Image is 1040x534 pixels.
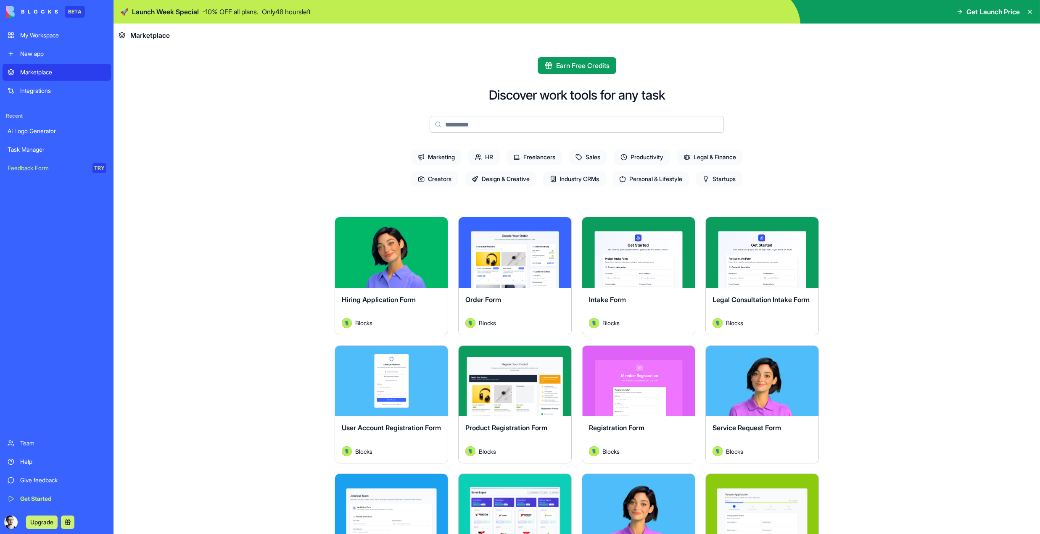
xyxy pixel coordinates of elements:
[589,295,626,304] span: Intake Form
[3,64,111,81] a: Marketplace
[465,446,475,456] img: Avatar
[92,163,106,173] div: TRY
[6,6,58,18] img: logo
[335,217,448,335] a: Hiring Application FormAvatarBlocks
[3,472,111,489] a: Give feedback
[8,127,106,135] div: AI Logo Generator
[6,6,85,18] a: BETA
[202,7,259,17] p: - 10 % OFF all plans.
[335,345,448,464] a: User Account Registration FormAvatarBlocks
[20,458,106,466] div: Help
[3,435,111,452] a: Team
[612,171,689,187] span: Personal & Lifestyle
[713,424,781,432] span: Service Request Form
[489,87,665,103] h2: Discover work tools for any task
[602,447,620,456] span: Blocks
[479,318,496,327] span: Blocks
[342,295,416,304] span: Hiring Application Form
[465,424,547,432] span: Product Registration Form
[20,439,106,447] div: Team
[20,476,106,484] div: Give feedback
[355,447,372,456] span: Blocks
[465,318,475,328] img: Avatar
[696,171,742,187] span: Startups
[20,50,106,58] div: New app
[120,7,129,17] span: 🚀
[20,495,106,503] div: Get Started
[411,171,458,187] span: Creators
[726,447,743,456] span: Blocks
[132,7,199,17] span: Launch Week Special
[26,516,58,529] button: Upgrade
[3,453,111,470] a: Help
[582,345,695,464] a: Registration FormAvatarBlocks
[966,7,1020,17] span: Get Launch Price
[468,150,500,165] span: HR
[3,113,111,119] span: Recent
[3,490,111,507] a: Get Started
[3,141,111,158] a: Task Manager
[713,318,723,328] img: Avatar
[342,318,352,328] img: Avatar
[582,217,695,335] a: Intake FormAvatarBlocks
[589,446,599,456] img: Avatar
[342,446,352,456] img: Avatar
[458,345,572,464] a: Product Registration FormAvatarBlocks
[3,160,111,176] a: Feedback FormTRY
[677,150,743,165] span: Legal & Finance
[569,150,607,165] span: Sales
[4,516,18,529] img: ACg8ocIMsiA_l8iGmqXWADqVTRuz67a79TT4UVzgibSDdform8LEBz4=s96-c
[26,518,58,526] a: Upgrade
[458,217,572,335] a: Order FormAvatarBlocks
[614,150,670,165] span: Productivity
[705,217,819,335] a: Legal Consultation Intake FormAvatarBlocks
[602,318,620,327] span: Blocks
[20,87,106,95] div: Integrations
[713,446,723,456] img: Avatar
[20,31,106,39] div: My Workspace
[8,145,106,154] div: Task Manager
[589,318,599,328] img: Avatar
[3,82,111,99] a: Integrations
[713,295,810,304] span: Legal Consultation Intake Form
[507,150,562,165] span: Freelancers
[705,345,819,464] a: Service Request FormAvatarBlocks
[355,318,372,327] span: Blocks
[465,171,536,187] span: Design & Creative
[538,57,616,74] button: Earn Free Credits
[543,171,606,187] span: Industry CRMs
[465,295,501,304] span: Order Form
[3,45,111,62] a: New app
[20,68,106,76] div: Marketplace
[479,447,496,456] span: Blocks
[556,61,610,71] span: Earn Free Credits
[8,164,87,172] div: Feedback Form
[342,424,441,432] span: User Account Registration Form
[130,30,170,40] span: Marketplace
[726,318,743,327] span: Blocks
[3,123,111,139] a: AI Logo Generator
[65,6,85,18] div: BETA
[589,424,644,432] span: Registration Form
[262,7,311,17] p: Only 48 hours left
[3,27,111,44] a: My Workspace
[411,150,462,165] span: Marketing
